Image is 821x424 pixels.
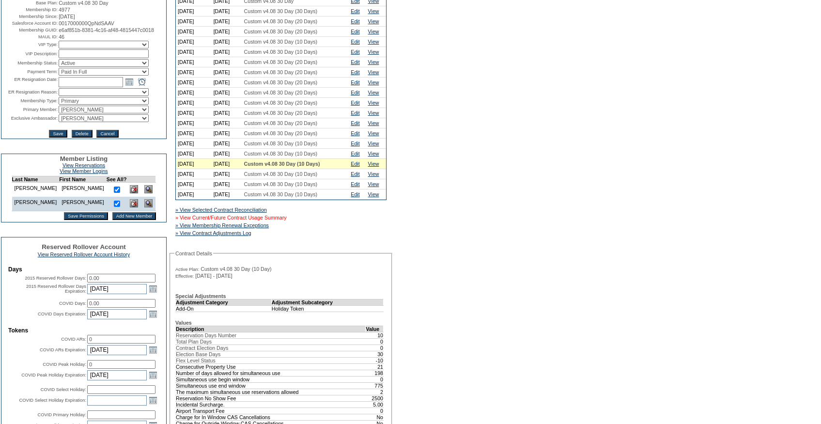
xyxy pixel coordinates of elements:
td: 198 [366,370,384,376]
td: Salesforce Account ID: [2,20,58,26]
label: COVID Primary Holiday: [37,412,86,417]
td: [DATE] [212,118,242,128]
input: Add New Member [112,212,156,220]
span: [DATE] [59,14,75,19]
span: Custom v4.08 30 Day (10 Days) [244,181,318,187]
td: [DATE] [176,159,212,169]
a: View [368,69,379,75]
td: VIP Type: [2,41,58,48]
a: View [368,49,379,55]
a: » View Membership Renewal Exceptions [175,222,269,228]
a: Edit [351,90,359,95]
td: [DATE] [212,98,242,108]
span: Custom v4.08 30 Day (10 Days) [244,191,318,197]
span: Active Plan: [175,267,199,272]
a: Edit [351,18,359,24]
td: [DATE] [212,189,242,200]
td: Number of days allowed for simultaneous use [176,370,366,376]
td: Incidental Surcharge. [176,401,366,408]
a: View [368,151,379,157]
span: 4977 [59,7,70,13]
a: View [368,171,379,177]
span: Custom v4.08 30 Day (20 Days) [244,29,318,34]
td: Adjustment Category [176,299,272,305]
td: Days [8,266,159,273]
a: View [368,191,379,197]
span: e6af851b-8381-4c16-af48-4815447c0018 [59,27,154,33]
td: [DATE] [176,6,212,16]
a: Open the calendar popup. [148,370,158,380]
a: View Reservations [62,162,105,168]
td: 30 [366,351,384,357]
a: Open the calendar popup. [148,395,158,406]
td: [DATE] [176,78,212,88]
td: No [366,414,384,420]
span: Flex Level Status [176,358,216,363]
td: Last Name [12,176,59,183]
td: ER Resignation Date: [2,77,58,87]
input: Delete [72,130,93,138]
a: View [368,59,379,65]
span: Custom v4.08 30 Day (10 Days) [244,161,320,167]
span: Custom v4.08 30 Day (20 Days) [244,120,318,126]
td: Adjustment Subcategory [271,299,383,305]
span: Custom v4.08 30 Day (20 Days) [244,79,318,85]
td: 2500 [366,395,384,401]
td: 0 [366,345,384,351]
td: 5.00 [366,401,384,408]
b: Values [175,320,192,326]
td: Membership GUID: [2,27,58,33]
td: [DATE] [212,88,242,98]
a: View Reserved Rollover Account History [38,251,130,257]
span: Custom v4.08 30 Day (10 Days) [244,171,318,177]
a: Edit [351,191,359,197]
span: Custom v4.08 30 Day (20 Days) [244,90,318,95]
span: Custom v4.08 30 Day (10 Days) [244,49,318,55]
img: Delete [130,185,138,193]
a: View [368,39,379,45]
td: Simultaneous use end window [176,382,366,389]
span: Custom v4.08 30 Day (30 Days) [244,8,318,14]
a: Edit [351,39,359,45]
a: Open the calendar popup. [148,283,158,294]
td: [DATE] [176,108,212,118]
td: [DATE] [212,78,242,88]
a: View [368,18,379,24]
img: Delete [130,199,138,207]
span: [DATE] - [DATE] [195,273,232,279]
td: [DATE] [176,169,212,179]
td: [DATE] [212,57,242,67]
td: [PERSON_NAME] [12,197,59,211]
td: Tokens [8,327,159,334]
b: Special Adjustments [175,293,226,299]
a: Edit [351,100,359,106]
td: [DATE] [176,57,212,67]
td: Payment Term: [2,68,58,76]
td: 10 [366,332,384,338]
td: [DATE] [176,189,212,200]
a: Edit [351,29,359,34]
td: [DATE] [212,128,242,139]
a: Open the time view popup. [137,77,147,87]
td: Airport Transport Fee [176,408,366,414]
td: Holiday Token [271,305,383,312]
a: View [368,110,379,116]
a: » View Current/Future Contract Usage Summary [175,215,287,220]
a: View [368,141,379,146]
a: Edit [351,171,359,177]
a: View [368,8,379,14]
a: View [368,90,379,95]
td: 2 [366,389,384,395]
td: [DATE] [212,27,242,37]
a: Edit [351,141,359,146]
td: [PERSON_NAME] [59,183,107,197]
label: COVID Select Holiday Expiration: [19,398,86,403]
label: COVID Peak Holiday Expiration: [21,373,86,377]
td: 775 [366,382,384,389]
td: Exclusive Ambassador: [2,114,58,122]
td: Primary Member: [2,106,58,113]
a: Edit [351,161,359,167]
td: [DATE] [176,88,212,98]
input: Cancel [96,130,118,138]
label: COVID Peak Holiday: [43,362,86,367]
